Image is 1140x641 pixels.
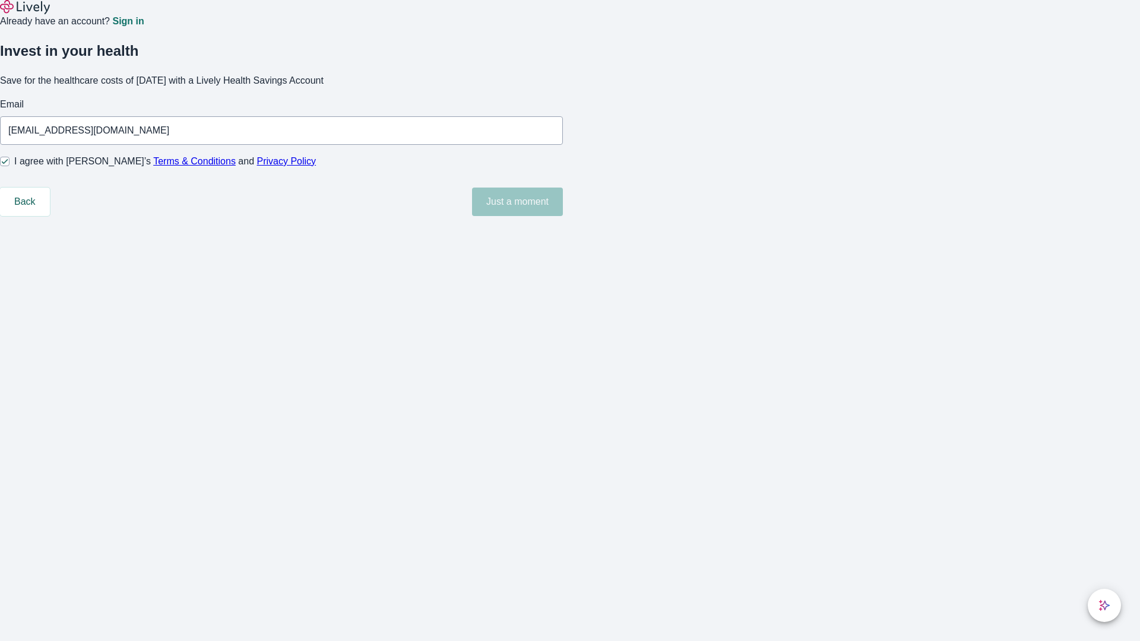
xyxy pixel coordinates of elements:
span: I agree with [PERSON_NAME]’s and [14,154,316,169]
a: Privacy Policy [257,156,316,166]
a: Sign in [112,17,144,26]
svg: Lively AI Assistant [1098,599,1110,611]
a: Terms & Conditions [153,156,236,166]
button: chat [1088,589,1121,622]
